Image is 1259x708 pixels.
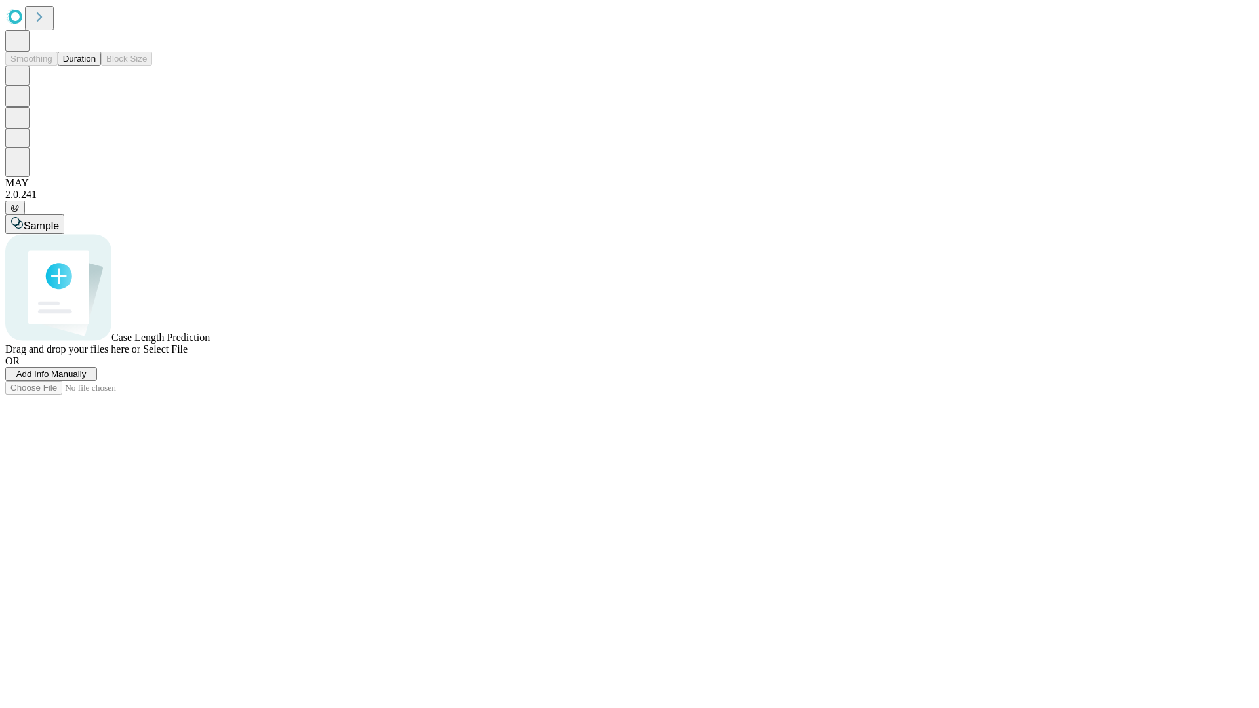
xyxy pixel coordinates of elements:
[5,344,140,355] span: Drag and drop your files here or
[5,201,25,214] button: @
[143,344,188,355] span: Select File
[5,52,58,66] button: Smoothing
[5,355,20,366] span: OR
[10,203,20,212] span: @
[5,214,64,234] button: Sample
[5,367,97,381] button: Add Info Manually
[5,177,1254,189] div: MAY
[101,52,152,66] button: Block Size
[24,220,59,231] span: Sample
[58,52,101,66] button: Duration
[111,332,210,343] span: Case Length Prediction
[16,369,87,379] span: Add Info Manually
[5,189,1254,201] div: 2.0.241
